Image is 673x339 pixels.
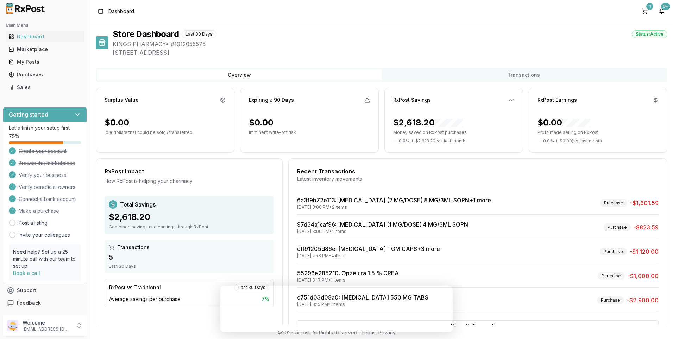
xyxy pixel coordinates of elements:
div: RxPost Savings [393,97,431,104]
nav: breadcrumb [108,8,134,15]
img: User avatar [7,320,18,331]
button: Transactions [382,69,666,81]
a: Book a call [13,270,40,276]
div: [DATE] 3:00 PM • 2 items [297,204,491,210]
div: Recent Transactions [297,167,659,175]
p: Need help? Set up a 25 minute call with our team to set up. [13,248,77,270]
button: My Posts [3,56,87,68]
a: My Posts [6,56,84,68]
button: 9+ [656,6,667,17]
a: dff91205d86e: [MEDICAL_DATA] 1 GM CAPS+3 more [297,245,440,252]
span: -$823.59 [634,223,659,232]
button: Overview [97,69,382,81]
span: -$1,000.00 [628,272,659,280]
a: Invite your colleagues [19,232,70,239]
div: Marketplace [8,46,81,53]
div: $0.00 [249,117,273,128]
div: Purchase [600,248,627,255]
div: Expiring ≤ 90 Days [249,97,294,104]
button: Support [3,284,87,297]
span: -$2,900.00 [627,296,659,304]
span: Transactions [117,244,150,251]
span: Total Savings [120,200,156,209]
div: Purchases [8,71,81,78]
div: Purchase [598,272,625,280]
iframe: Survey from RxPost [220,286,453,332]
p: Let's finish your setup first! [9,124,81,131]
iframe: Intercom live chat [649,315,666,332]
div: Purchase [600,199,627,207]
a: Terms [361,329,376,335]
p: Idle dollars that could be sold / transferred [105,130,226,135]
span: ( - $0.00 ) vs. last month [556,138,602,144]
div: Combined savings and earnings through RxPost [109,224,270,230]
a: Marketplace [6,43,84,56]
a: Dashboard [6,30,84,43]
p: [EMAIL_ADDRESS][DOMAIN_NAME] [23,326,71,332]
button: Purchases [3,69,87,80]
p: Imminent write-off risk [249,130,370,135]
div: Purchase [604,223,631,231]
a: 97d34a1caf96: [MEDICAL_DATA] (1 MG/DOSE) 4 MG/3ML SOPN [297,221,468,228]
div: Purchase [597,296,624,304]
span: Feedback [17,300,41,307]
div: Sales [8,84,81,91]
span: 0.0 % [399,138,410,144]
div: Status: Active [632,30,667,38]
div: RxPost Impact [105,167,274,175]
span: Dashboard [108,8,134,15]
a: Purchases [6,68,84,81]
span: Average savings per purchase: [109,296,182,303]
span: Verify beneficial owners [19,184,75,191]
span: KINGS PHARMACY • # 1912055575 [113,40,667,48]
p: Profit made selling on RxPost [537,130,659,135]
div: Dashboard [8,33,81,40]
div: RxPost Earnings [537,97,577,104]
h3: Getting started [9,110,48,119]
span: -$1,601.59 [630,199,659,207]
div: [DATE] 2:58 PM • 4 items [297,253,440,259]
button: View All Transactions [297,320,659,332]
button: Marketplace [3,44,87,55]
h1: Store Dashboard [113,29,179,40]
div: $0.00 [537,117,590,128]
div: 5 [109,252,270,262]
div: 1 [646,3,653,10]
div: Last 30 Days [109,264,270,269]
div: Latest inventory movements [297,175,659,183]
div: RxPost vs Traditional [109,284,161,291]
p: Welcome [23,319,71,326]
span: 0.0 % [543,138,554,144]
span: Make a purchase [19,208,59,215]
a: Sales [6,81,84,94]
button: Sales [3,82,87,93]
div: Last 30 Days [182,30,216,38]
span: -$1,120.00 [630,247,659,256]
a: 55296e285210: Opzelura 1.5 % CREA [297,270,399,277]
div: $2,618.20 [109,211,270,223]
div: $2,618.20 [393,117,463,128]
span: [STREET_ADDRESS] [113,48,667,57]
h2: Main Menu [6,23,84,28]
span: 75 % [9,133,19,140]
div: 9+ [661,3,670,10]
span: ( - $2,618.20 ) vs. last month [412,138,465,144]
div: [DATE] 3:17 PM • 1 items [297,277,399,283]
div: Last 30 Days [234,284,269,291]
div: How RxPost is helping your pharmacy [105,178,274,185]
button: Feedback [3,297,87,309]
img: RxPost Logo [3,3,48,14]
span: Connect a bank account [19,196,76,203]
a: Privacy [378,329,396,335]
div: My Posts [8,58,81,66]
button: Dashboard [3,31,87,42]
div: Surplus Value [105,97,139,104]
span: Create your account [19,148,67,155]
p: Money saved on RxPost purchases [393,130,514,135]
button: 1 [639,6,650,17]
div: [DATE] 3:00 PM • 1 items [297,229,468,234]
span: Browse the marketplace [19,160,75,167]
span: Verify your business [19,172,66,179]
div: $0.00 [105,117,129,128]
